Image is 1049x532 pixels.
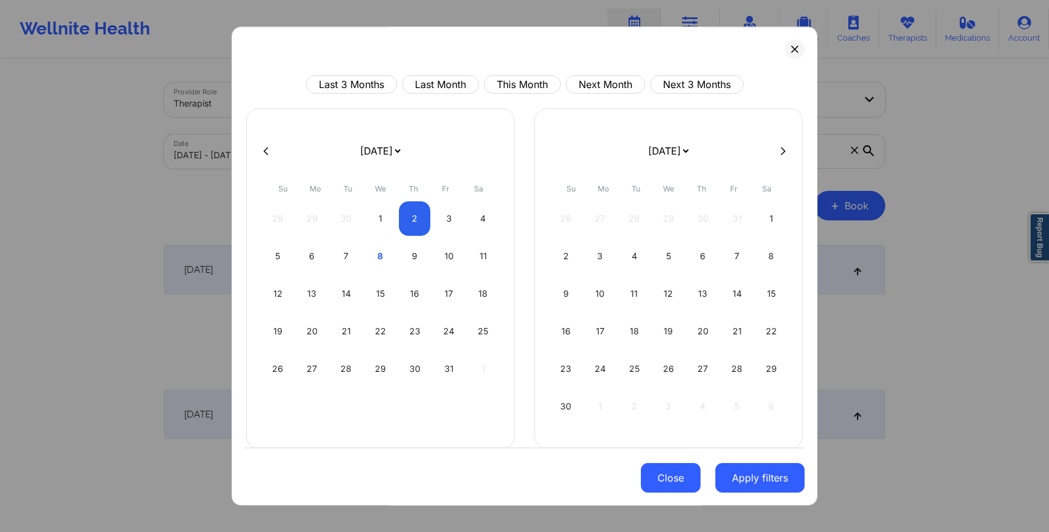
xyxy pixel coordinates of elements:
div: Wed Oct 08 2025 [365,239,396,273]
button: This Month [484,75,561,94]
div: Sun Nov 16 2025 [550,314,582,349]
button: Next 3 Months [650,75,744,94]
div: Tue Oct 28 2025 [331,352,362,386]
div: Fri Nov 14 2025 [721,276,753,311]
div: Fri Oct 31 2025 [433,352,465,386]
div: Mon Oct 20 2025 [297,314,328,349]
div: Tue Oct 21 2025 [331,314,362,349]
div: Thu Oct 02 2025 [399,201,430,236]
div: Mon Oct 27 2025 [297,352,328,386]
abbr: Thursday [697,184,706,193]
abbr: Saturday [474,184,483,193]
abbr: Saturday [762,184,771,193]
div: Sun Nov 09 2025 [550,276,582,311]
div: Wed Oct 15 2025 [365,276,396,311]
div: Sun Oct 19 2025 [262,314,294,349]
abbr: Wednesday [663,184,674,193]
div: Thu Nov 20 2025 [687,314,718,349]
div: Thu Nov 27 2025 [687,352,718,386]
div: Fri Oct 03 2025 [433,201,465,236]
abbr: Tuesday [344,184,352,193]
div: Sat Nov 08 2025 [755,239,787,273]
div: Wed Nov 19 2025 [653,314,685,349]
div: Sat Oct 04 2025 [467,201,499,236]
div: Wed Nov 26 2025 [653,352,685,386]
div: Sun Nov 02 2025 [550,239,582,273]
div: Mon Nov 10 2025 [585,276,616,311]
div: Tue Nov 18 2025 [619,314,650,349]
div: Wed Nov 12 2025 [653,276,685,311]
button: Next Month [566,75,645,94]
button: Close [641,463,701,493]
div: Tue Nov 25 2025 [619,352,650,386]
div: Sat Oct 25 2025 [467,314,499,349]
div: Fri Nov 28 2025 [721,352,753,386]
button: Last Month [402,75,479,94]
abbr: Thursday [409,184,418,193]
div: Mon Oct 13 2025 [297,276,328,311]
div: Sun Oct 12 2025 [262,276,294,311]
div: Tue Nov 11 2025 [619,276,650,311]
div: Sun Nov 23 2025 [550,352,582,386]
abbr: Friday [730,184,738,193]
div: Mon Nov 24 2025 [585,352,616,386]
div: Tue Oct 07 2025 [331,239,362,273]
div: Sat Nov 29 2025 [755,352,787,386]
div: Sat Nov 15 2025 [755,276,787,311]
div: Thu Oct 09 2025 [399,239,430,273]
div: Mon Nov 03 2025 [585,239,616,273]
div: Mon Nov 17 2025 [585,314,616,349]
div: Thu Oct 16 2025 [399,276,430,311]
abbr: Sunday [566,184,576,193]
div: Tue Nov 04 2025 [619,239,650,273]
abbr: Wednesday [375,184,386,193]
abbr: Sunday [278,184,287,193]
div: Sat Nov 22 2025 [755,314,787,349]
abbr: Monday [310,184,321,193]
div: Sat Oct 11 2025 [467,239,499,273]
button: Last 3 Months [306,75,397,94]
div: Wed Oct 01 2025 [365,201,396,236]
div: Sun Nov 30 2025 [550,389,582,424]
abbr: Friday [442,184,449,193]
div: Sun Oct 05 2025 [262,239,294,273]
div: Fri Oct 17 2025 [433,276,465,311]
div: Wed Nov 05 2025 [653,239,685,273]
div: Mon Oct 06 2025 [297,239,328,273]
div: Thu Oct 23 2025 [399,314,430,349]
div: Fri Nov 07 2025 [721,239,753,273]
div: Thu Oct 30 2025 [399,352,430,386]
button: Apply filters [715,463,805,493]
abbr: Tuesday [632,184,640,193]
div: Sun Oct 26 2025 [262,352,294,386]
div: Fri Oct 10 2025 [433,239,465,273]
abbr: Monday [598,184,609,193]
div: Tue Oct 14 2025 [331,276,362,311]
div: Fri Oct 24 2025 [433,314,465,349]
div: Wed Oct 29 2025 [365,352,396,386]
div: Thu Nov 13 2025 [687,276,718,311]
div: Sat Oct 18 2025 [467,276,499,311]
div: Wed Oct 22 2025 [365,314,396,349]
div: Fri Nov 21 2025 [721,314,753,349]
div: Thu Nov 06 2025 [687,239,718,273]
div: Sat Nov 01 2025 [755,201,787,236]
